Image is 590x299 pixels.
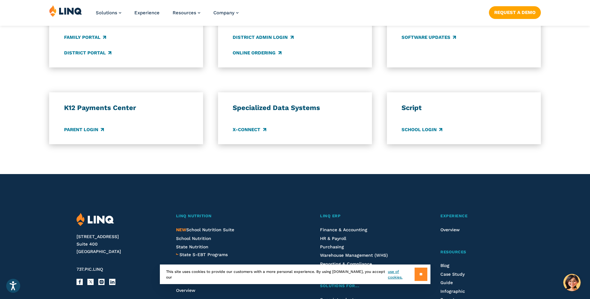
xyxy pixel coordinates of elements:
a: Blog [440,263,449,268]
span: Company [213,10,235,16]
a: District Portal [64,49,111,56]
a: Family Portal [64,34,106,41]
a: LINQ ERP [320,213,408,219]
h3: Script [402,103,526,112]
span: State S-EBT Programs [179,252,228,257]
address: [STREET_ADDRESS] Suite 400 [GEOGRAPHIC_DATA] [77,233,161,255]
span: 737.PIC.LINQ [77,267,103,272]
span: Experience [440,214,467,218]
button: Hello, have a question? Let’s chat. [563,274,581,291]
a: Parent Login [64,126,104,133]
span: Solutions [96,10,117,16]
a: School Login [402,126,442,133]
span: School Nutrition Suite [176,227,234,232]
a: Reporting & Compliance [320,261,372,266]
a: Case Study [440,272,465,277]
a: Purchasing [320,244,344,249]
a: HR & Payroll [320,236,346,241]
span: NEW [176,227,186,232]
img: LINQ | K‑12 Software [49,5,82,17]
a: NEWSchool Nutrition Suite [176,227,234,232]
h3: K12 Payments Center [64,103,188,112]
a: Request a Demo [489,6,541,19]
a: Experience [134,10,160,16]
a: X-Connect [233,126,266,133]
div: This site uses cookies to provide our customers with a more personal experience. By using [DOMAIN... [160,264,430,284]
a: Resources [440,249,513,255]
a: State Nutrition [176,244,208,249]
a: Solutions [96,10,121,16]
a: Warehouse Management (WHS) [320,253,388,258]
nav: Button Navigation [489,5,541,19]
a: use of cookies. [388,269,414,280]
span: LINQ Nutrition [176,214,212,218]
a: LINQ Nutrition [176,213,288,219]
a: District Admin Login [233,34,293,41]
a: Software Updates [402,34,456,41]
h3: Specialized Data Systems [233,103,357,112]
img: LINQ | K‑12 Software [77,213,114,226]
a: Overview [440,227,460,232]
a: State S-EBT Programs [179,251,228,258]
a: Experience [440,213,513,219]
span: Resources [173,10,196,16]
a: School Nutrition [176,236,211,241]
span: LINQ ERP [320,214,341,218]
a: Resources [173,10,200,16]
a: Company [213,10,239,16]
a: Finance & Accounting [320,227,367,232]
nav: Primary Navigation [96,5,239,25]
span: Resources [440,250,466,254]
a: Online Ordering [233,49,281,56]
